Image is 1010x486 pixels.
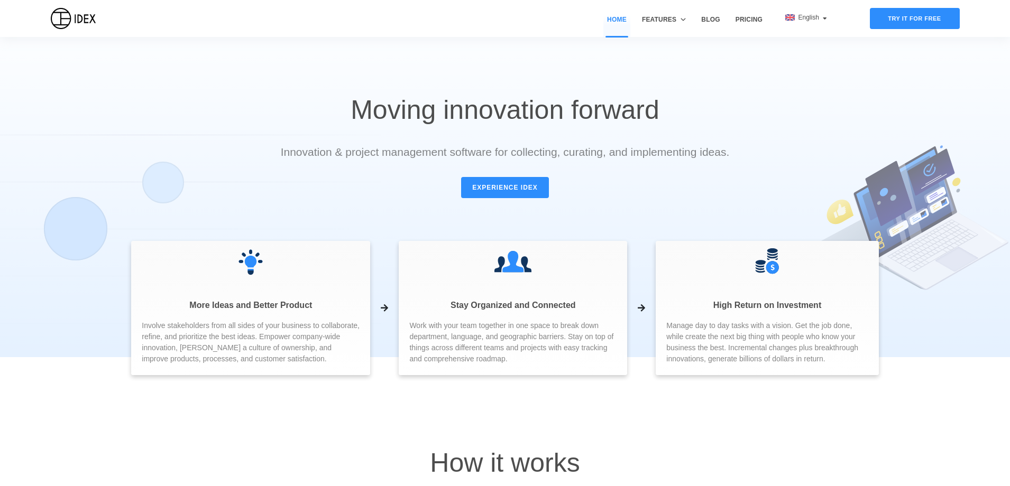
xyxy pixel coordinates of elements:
span: Manage day to day tasks with a vision. Get the job done, while create the next big thing with peo... [666,320,868,364]
div: English [785,13,827,22]
p: Stay Organized and Connected [409,299,617,312]
span: Work with your team together in one space to break down department, language, and geographic barr... [409,320,617,364]
img: ... [755,248,779,274]
p: Innovation & project management software for collecting, curating, and implementing ideas. [278,144,732,160]
p: More Ideas and Better Product [142,299,360,312]
span: English [798,14,821,21]
a: Blog [697,15,723,37]
span: Involve stakeholders from all sides of your business to collaborate, refine, and prioritize the b... [142,320,360,364]
p: High Return on Investment [666,299,868,312]
a: Pricing [732,15,766,37]
a: Home [603,15,630,37]
img: IDEX Logo [51,8,96,29]
img: ... [494,247,531,276]
img: flag [785,14,795,21]
a: Features [638,15,690,37]
div: Try it for free [870,8,960,29]
a: Experience IDEX [461,177,549,198]
span: Features [642,15,676,24]
img: ... [236,247,265,276]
